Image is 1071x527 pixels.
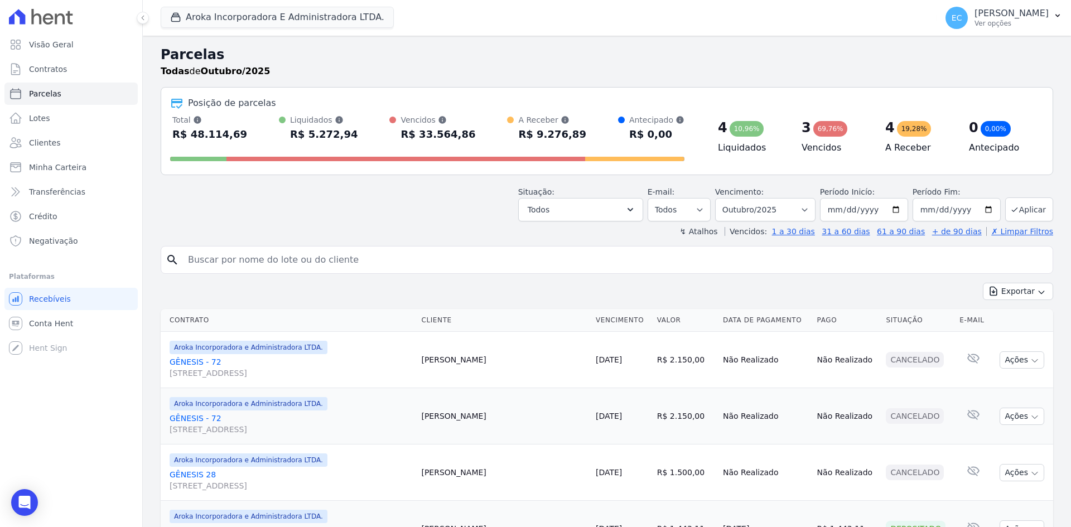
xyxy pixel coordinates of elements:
a: ✗ Limpar Filtros [986,227,1053,236]
button: Aplicar [1005,197,1053,221]
h4: Antecipado [969,141,1035,154]
span: Transferências [29,186,85,197]
div: R$ 48.114,69 [172,125,247,143]
div: Cancelado [886,408,944,424]
a: [DATE] [596,355,622,364]
p: de [161,65,270,78]
span: [STREET_ADDRESS] [170,480,412,491]
th: Vencimento [591,309,653,332]
td: Não Realizado [813,444,882,501]
th: Valor [653,309,718,332]
a: GÊNESIS - 72[STREET_ADDRESS] [170,356,412,379]
a: Parcelas [4,83,138,105]
span: Aroka Incorporadora e Administradora LTDA. [170,341,327,354]
label: Vencidos: [725,227,767,236]
th: E-mail [955,309,991,332]
span: Aroka Incorporadora e Administradora LTDA. [170,397,327,410]
span: Aroka Incorporadora e Administradora LTDA. [170,453,327,467]
h2: Parcelas [161,45,1053,65]
div: A Receber [518,114,586,125]
span: Crédito [29,211,57,222]
span: Clientes [29,137,60,148]
a: Negativação [4,230,138,252]
a: Recebíveis [4,288,138,310]
p: [PERSON_NAME] [974,8,1049,19]
div: R$ 5.272,94 [290,125,358,143]
td: [PERSON_NAME] [417,388,591,444]
span: EC [952,14,962,22]
input: Buscar por nome do lote ou do cliente [181,249,1048,271]
a: Lotes [4,107,138,129]
div: Open Intercom Messenger [11,489,38,516]
div: 4 [718,119,727,137]
div: Antecipado [629,114,684,125]
div: Cancelado [886,465,944,480]
span: Lotes [29,113,50,124]
i: search [166,253,179,267]
th: Situação [881,309,955,332]
td: R$ 2.150,00 [653,332,718,388]
div: 10,96% [730,121,764,137]
div: Posição de parcelas [188,96,276,110]
button: Ações [1000,464,1044,481]
span: Aroka Incorporadora e Administradora LTDA. [170,510,327,523]
button: Aroka Incorporadora E Administradora LTDA. [161,7,394,28]
div: 0 [969,119,978,137]
a: [DATE] [596,468,622,477]
div: Cancelado [886,352,944,368]
span: Parcelas [29,88,61,99]
span: Negativação [29,235,78,246]
span: Contratos [29,64,67,75]
span: [STREET_ADDRESS] [170,424,412,435]
span: Conta Hent [29,318,73,329]
a: [DATE] [596,412,622,420]
div: R$ 0,00 [629,125,684,143]
th: Data de Pagamento [718,309,813,332]
div: Total [172,114,247,125]
strong: Outubro/2025 [201,66,271,76]
button: Exportar [983,283,1053,300]
a: 1 a 30 dias [772,227,815,236]
a: Crédito [4,205,138,228]
label: Período Fim: [913,186,1001,198]
span: Recebíveis [29,293,71,304]
label: Situação: [518,187,554,196]
div: Vencidos [401,114,475,125]
div: Plataformas [9,270,133,283]
td: R$ 1.500,00 [653,444,718,501]
a: Transferências [4,181,138,203]
a: 61 a 90 dias [877,227,925,236]
div: R$ 9.276,89 [518,125,586,143]
td: Não Realizado [718,332,813,388]
td: [PERSON_NAME] [417,444,591,501]
a: Contratos [4,58,138,80]
a: 31 a 60 dias [822,227,870,236]
span: Minha Carteira [29,162,86,173]
div: 4 [885,119,895,137]
span: Todos [528,203,549,216]
a: Visão Geral [4,33,138,56]
div: Liquidados [290,114,358,125]
label: E-mail: [648,187,675,196]
a: GÊNESIS - 72[STREET_ADDRESS] [170,413,412,435]
h4: A Receber [885,141,951,154]
a: + de 90 dias [932,227,982,236]
p: Ver opções [974,19,1049,28]
div: R$ 33.564,86 [401,125,475,143]
label: Vencimento: [715,187,764,196]
td: R$ 2.150,00 [653,388,718,444]
button: Ações [1000,408,1044,425]
div: 0,00% [981,121,1011,137]
a: Minha Carteira [4,156,138,178]
td: Não Realizado [718,388,813,444]
td: Não Realizado [813,332,882,388]
button: Ações [1000,351,1044,369]
label: Período Inicío: [820,187,875,196]
td: Não Realizado [718,444,813,501]
td: Não Realizado [813,388,882,444]
label: ↯ Atalhos [679,227,717,236]
a: Clientes [4,132,138,154]
a: GÊNESIS 28[STREET_ADDRESS] [170,469,412,491]
th: Cliente [417,309,591,332]
div: 69,76% [813,121,848,137]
